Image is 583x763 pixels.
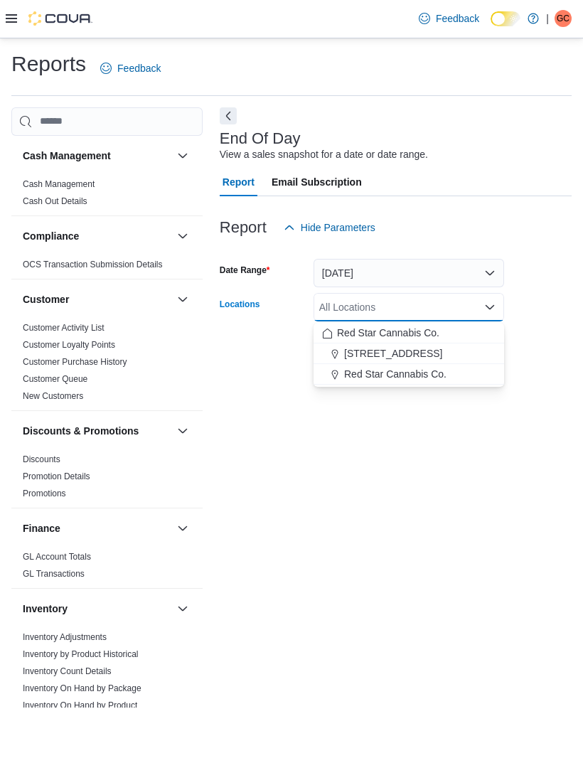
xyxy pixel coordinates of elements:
button: Compliance [174,228,191,245]
h3: Discounts & Promotions [23,424,139,438]
h1: Reports [11,50,86,78]
a: Cash Management [23,179,95,189]
a: Inventory Adjustments [23,632,107,642]
a: Inventory Count Details [23,666,112,676]
span: Red Star Cannabis Co. [337,326,439,340]
a: Promotions [23,489,66,498]
a: GL Transactions [23,569,85,579]
h3: Inventory [23,602,68,616]
div: Customer [11,319,203,410]
button: Cash Management [174,147,191,164]
div: Compliance [11,256,203,279]
a: Cash Out Details [23,196,87,206]
span: Report [223,168,255,196]
a: Inventory On Hand by Product [23,700,137,710]
button: [STREET_ADDRESS] [314,343,504,364]
label: Locations [220,299,260,310]
h3: End Of Day [220,130,301,147]
div: Cash Management [11,176,203,215]
a: GL Account Totals [23,552,91,562]
button: Customer [174,291,191,308]
button: Customer [23,292,171,306]
span: GC [557,10,569,27]
h3: Compliance [23,229,79,243]
button: Inventory [23,602,171,616]
button: Finance [174,520,191,537]
a: Feedback [95,54,166,82]
span: Feedback [117,61,161,75]
h3: Customer [23,292,69,306]
a: Customer Loyalty Points [23,340,115,350]
button: Cash Management [23,149,171,163]
button: Compliance [23,229,171,243]
img: Cova [28,11,92,26]
a: Customer Purchase History [23,357,127,367]
button: Discounts & Promotions [23,424,171,438]
div: Choose from the following options [314,323,504,385]
label: Date Range [220,265,270,276]
span: Red Star Cannabis Co. [344,367,446,381]
button: Next [220,107,237,124]
span: Feedback [436,11,479,26]
span: Email Subscription [272,168,362,196]
a: Discounts [23,454,60,464]
button: Close list of options [484,302,496,313]
input: Dark Mode [491,11,520,26]
h3: Report [220,219,267,236]
button: Hide Parameters [278,213,381,242]
span: [STREET_ADDRESS] [344,346,442,361]
a: Feedback [413,4,485,33]
a: Inventory by Product Historical [23,649,139,659]
a: OCS Transaction Submission Details [23,260,163,270]
div: Discounts & Promotions [11,451,203,508]
span: Hide Parameters [301,220,375,235]
a: Inventory On Hand by Package [23,683,141,693]
button: Discounts & Promotions [174,422,191,439]
button: Red Star Cannabis Co. [314,323,504,343]
button: Inventory [174,600,191,617]
div: View a sales snapshot for a date or date range. [220,147,428,162]
h3: Cash Management [23,149,111,163]
a: Promotion Details [23,471,90,481]
div: Gianfranco Catalano [555,10,572,27]
button: [DATE] [314,259,504,287]
button: Red Star Cannabis Co. [314,364,504,385]
h3: Finance [23,521,60,535]
a: Customer Queue [23,374,87,384]
p: | [546,10,549,27]
a: New Customers [23,391,83,401]
a: Customer Activity List [23,323,105,333]
div: Finance [11,548,203,588]
button: Finance [23,521,171,535]
span: Dark Mode [491,26,491,27]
